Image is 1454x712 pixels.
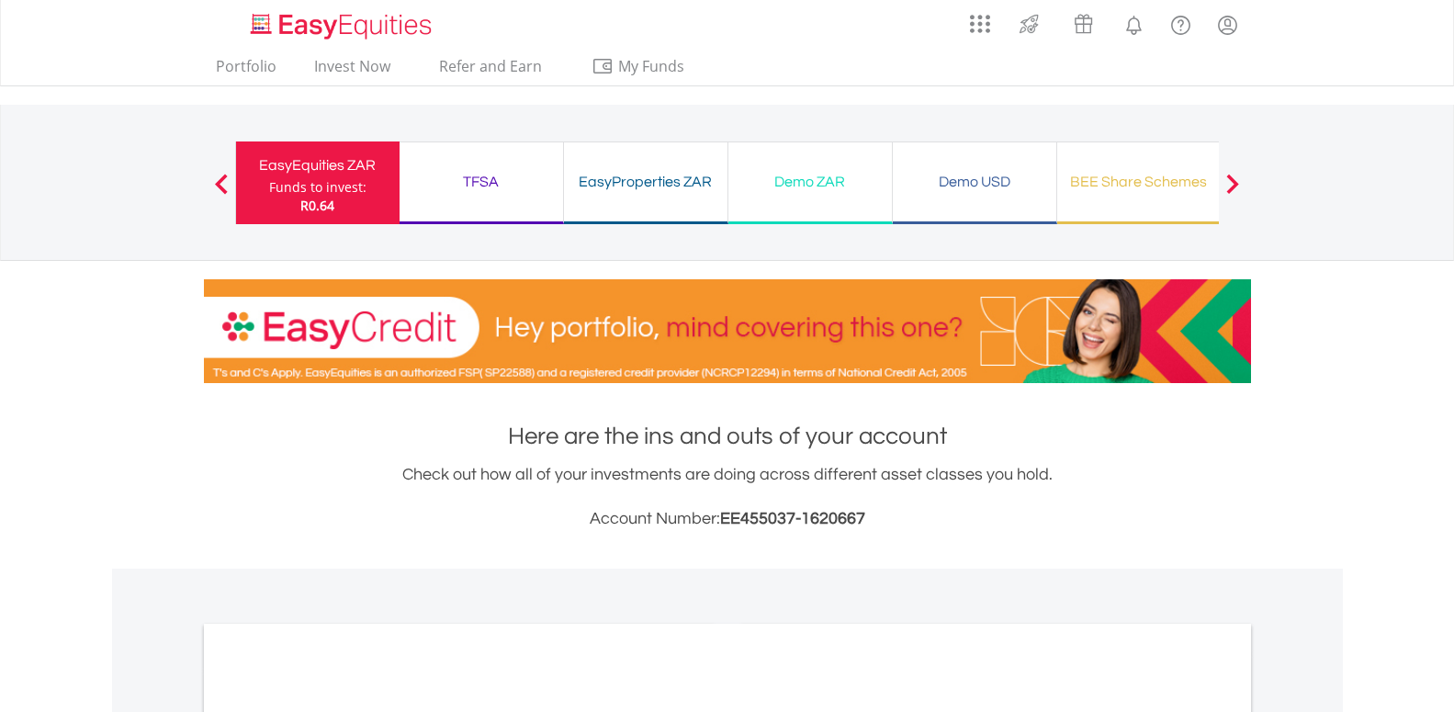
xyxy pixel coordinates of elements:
div: EasyProperties ZAR [575,169,716,195]
span: My Funds [592,54,712,78]
a: Invest Now [307,57,398,85]
h3: Account Number: [204,506,1251,532]
div: Check out how all of your investments are doing across different asset classes you hold. [204,462,1251,532]
span: Refer and Earn [439,56,542,76]
a: AppsGrid [958,5,1002,34]
a: Home page [243,5,439,41]
div: Demo USD [904,169,1045,195]
div: Funds to invest: [269,178,366,197]
button: Next [1214,183,1251,201]
a: Refer and Earn [421,57,561,85]
a: Portfolio [209,57,284,85]
div: EasyEquities ZAR [247,153,389,178]
div: Demo ZAR [739,169,881,195]
a: My Profile [1204,5,1251,45]
img: EasyCredit Promotion Banner [204,279,1251,383]
h1: Here are the ins and outs of your account [204,420,1251,453]
img: thrive-v2.svg [1014,9,1044,39]
img: EasyEquities_Logo.png [247,11,439,41]
img: vouchers-v2.svg [1068,9,1099,39]
div: BEE Share Schemes [1068,169,1210,195]
a: Notifications [1110,5,1157,41]
div: TFSA [411,169,552,195]
button: Previous [203,183,240,201]
span: R0.64 [300,197,334,214]
span: EE455037-1620667 [720,510,865,527]
img: grid-menu-icon.svg [970,14,990,34]
a: FAQ's and Support [1157,5,1204,41]
a: Vouchers [1056,5,1110,39]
